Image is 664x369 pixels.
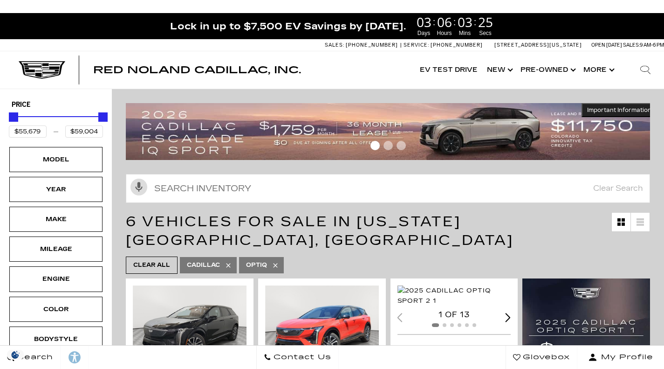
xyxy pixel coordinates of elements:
[133,259,170,271] span: Clear All
[12,101,100,109] h5: Price
[9,147,103,172] div: ModelModel
[325,42,344,48] span: Sales:
[9,297,103,322] div: ColorColor
[14,351,53,364] span: Search
[5,350,26,360] section: Click to Open Cookie Consent Modal
[415,15,433,28] span: 03
[271,351,331,364] span: Contact Us
[98,112,108,122] div: Maximum Price
[5,350,26,360] img: Opt-Out Icon
[415,29,433,37] span: Days
[397,285,513,306] img: 2025 Cadillac OPTIQ Sport 2 1
[33,154,79,165] div: Model
[65,125,103,138] input: Maximum
[9,266,103,292] div: EngineEngine
[126,174,650,203] input: Search Inventory
[482,51,516,89] a: New
[9,207,103,232] div: MakeMake
[436,29,453,37] span: Hours
[582,103,657,117] button: Important Information
[404,42,429,48] span: Service:
[9,177,103,202] div: YearYear
[436,15,453,28] span: 06
[433,15,436,29] span: :
[187,259,220,271] span: Cadillac
[93,64,301,76] span: Red Noland Cadillac, Inc.
[33,304,79,314] div: Color
[453,15,456,29] span: :
[577,346,664,369] button: Open user profile menu
[579,51,617,89] button: More
[9,237,103,262] div: MileageMileage
[623,42,640,48] span: Sales:
[9,125,47,138] input: Minimum
[400,42,485,48] a: Service: [PHONE_NUMBER]
[33,334,79,344] div: Bodystyle
[9,112,18,122] div: Minimum Price
[474,15,477,29] span: :
[370,141,380,150] span: Go to slide 1
[9,327,103,352] div: BodystyleBodystyle
[346,42,398,48] span: [PHONE_NUMBER]
[456,29,474,37] span: Mins
[397,310,511,320] div: 1 of 13
[33,244,79,254] div: Mileage
[456,15,474,28] span: 03
[516,51,579,89] a: Pre-Owned
[130,179,147,195] svg: Click to toggle on voice search
[19,61,65,79] img: Cadillac Dark Logo with Cadillac White Text
[256,346,339,369] a: Contact Us
[33,274,79,284] div: Engine
[477,29,494,37] span: Secs
[9,109,103,138] div: Price
[383,141,393,150] span: Go to slide 2
[506,346,577,369] a: Glovebox
[33,214,79,224] div: Make
[246,259,267,271] span: Optiq
[397,141,406,150] span: Go to slide 3
[397,285,513,306] div: 1 / 2
[126,213,513,249] span: 6 Vehicles for Sale in [US_STATE][GEOGRAPHIC_DATA], [GEOGRAPHIC_DATA]
[520,351,570,364] span: Glovebox
[170,20,406,32] span: Lock in up to $7,500 EV Savings by [DATE].
[415,51,482,89] a: EV Test Drive
[477,15,494,28] span: 25
[325,42,400,48] a: Sales: [PHONE_NUMBER]
[33,184,79,195] div: Year
[93,65,301,75] a: Red Noland Cadillac, Inc.
[587,106,651,114] span: Important Information
[431,42,483,48] span: [PHONE_NUMBER]
[126,103,657,160] img: 2509-September-FOM-Escalade-IQ-Lease9
[591,42,622,48] span: Open [DATE]
[494,42,582,48] a: [STREET_ADDRESS][US_STATE]
[597,351,653,364] span: My Profile
[506,313,511,322] div: Next slide
[648,18,659,29] a: Close
[640,42,664,48] span: 9 AM-6 PM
